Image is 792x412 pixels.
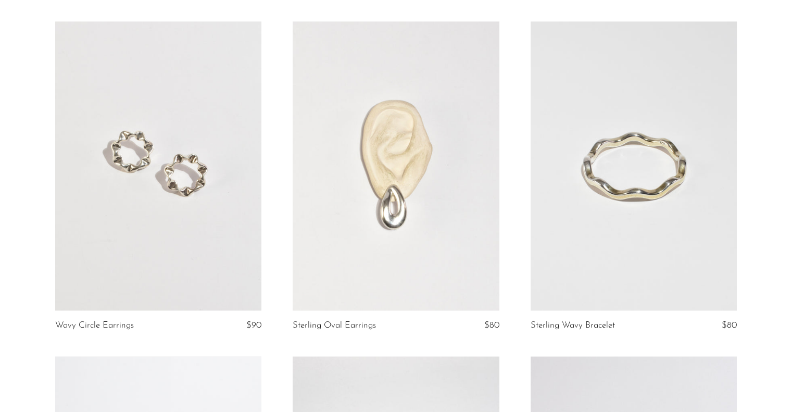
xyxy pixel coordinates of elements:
[722,321,737,330] span: $80
[55,321,134,330] a: Wavy Circle Earrings
[293,321,376,330] a: Sterling Oval Earrings
[484,321,499,330] span: $80
[246,321,261,330] span: $90
[531,321,615,330] a: Sterling Wavy Bracelet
